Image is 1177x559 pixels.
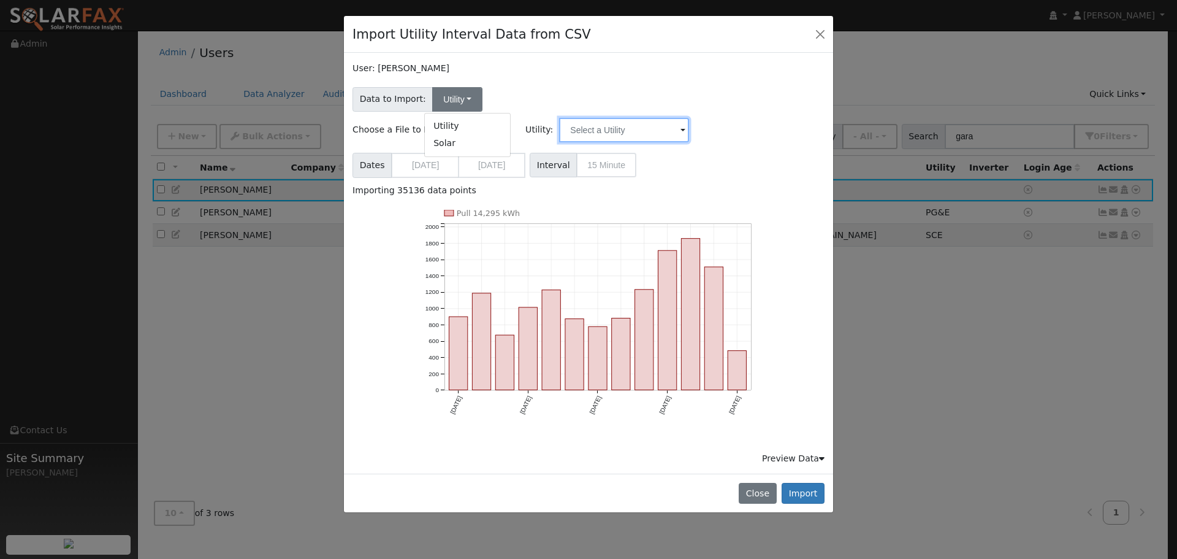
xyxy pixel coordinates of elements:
[682,239,700,390] rect: onclick=""
[352,62,449,75] label: User: [PERSON_NAME]
[705,267,723,390] rect: onclick=""
[449,395,463,415] text: [DATE]
[525,123,553,136] span: Utility:
[429,338,439,345] text: 600
[425,256,439,263] text: 1600
[425,118,510,135] a: Utility
[495,335,514,390] rect: onclick=""
[588,395,603,415] text: [DATE]
[728,395,742,415] text: [DATE]
[429,354,439,361] text: 400
[588,327,607,390] rect: onclick=""
[739,483,776,504] button: Close
[565,319,584,390] rect: onclick=""
[782,483,825,504] button: Import
[352,184,825,197] div: Importing 35136 data points
[429,371,439,377] text: 200
[457,209,520,218] text: Pull 14,295 kWh
[352,153,392,178] span: Dates
[432,87,482,112] button: Utility
[530,153,577,177] span: Interval
[728,351,747,390] rect: onclick=""
[612,318,630,390] rect: onclick=""
[762,452,825,465] div: Preview Data
[435,387,439,394] text: 0
[519,395,533,415] text: [DATE]
[542,290,560,390] rect: onclick=""
[449,317,467,390] rect: onclick=""
[352,123,455,136] span: Choose a File to Import:
[472,293,490,390] rect: onclick=""
[352,87,433,112] span: Data to Import:
[425,135,510,152] a: Solar
[352,25,591,44] h4: Import Utility Interval Data from CSV
[658,395,672,415] text: [DATE]
[658,250,677,390] rect: onclick=""
[812,25,829,42] button: Close
[519,307,537,390] rect: onclick=""
[429,322,439,328] text: 800
[425,272,439,279] text: 1400
[635,290,653,390] rect: onclick=""
[559,118,689,142] input: Select a Utility
[425,223,439,230] text: 2000
[425,305,439,312] text: 1000
[425,240,439,247] text: 1800
[425,289,439,296] text: 1200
